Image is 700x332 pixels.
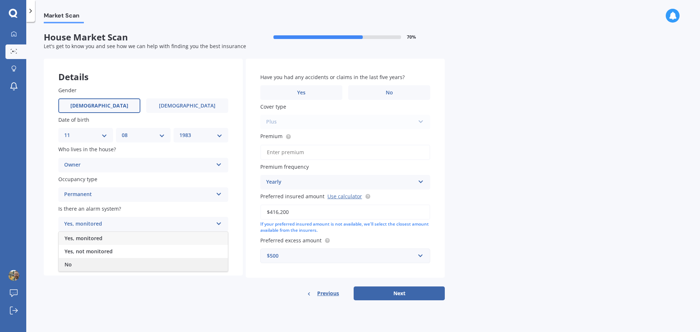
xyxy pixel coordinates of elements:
[317,288,339,299] span: Previous
[327,193,362,200] a: Use calculator
[64,190,213,199] div: Permanent
[58,205,121,212] span: Is there an alarm system?
[297,90,306,96] span: Yes
[260,145,430,160] input: Enter premium
[44,32,244,43] span: House Market Scan
[8,270,19,281] img: bb5a3b84dfb33dd04addfb2fc5560f6e
[44,12,84,22] span: Market Scan
[58,87,77,94] span: Gender
[44,43,246,50] span: Let's get to know you and see how we can help with finding you the best insurance
[64,161,213,169] div: Owner
[58,146,116,153] span: Who lives in the house?
[65,261,72,268] span: No
[260,204,430,220] input: Enter amount
[65,235,102,242] span: Yes, monitored
[260,237,322,244] span: Preferred excess amount
[260,103,286,110] span: Cover type
[260,74,405,81] span: Have you had any accidents or claims in the last five years?
[260,163,309,170] span: Premium frequency
[260,133,283,140] span: Premium
[58,116,89,123] span: Date of birth
[58,176,97,183] span: Occupancy type
[354,286,445,300] button: Next
[267,252,415,260] div: $500
[70,103,128,109] span: [DEMOGRAPHIC_DATA]
[386,90,393,96] span: No
[44,59,243,81] div: Details
[64,220,213,229] div: Yes, monitored
[260,221,430,234] div: If your preferred insured amount is not available, we'll select the closest amount available from...
[266,178,415,187] div: Yearly
[159,103,215,109] span: [DEMOGRAPHIC_DATA]
[65,248,113,255] span: Yes, not monitored
[260,193,324,200] span: Preferred insured amount
[407,35,416,40] span: 70 %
